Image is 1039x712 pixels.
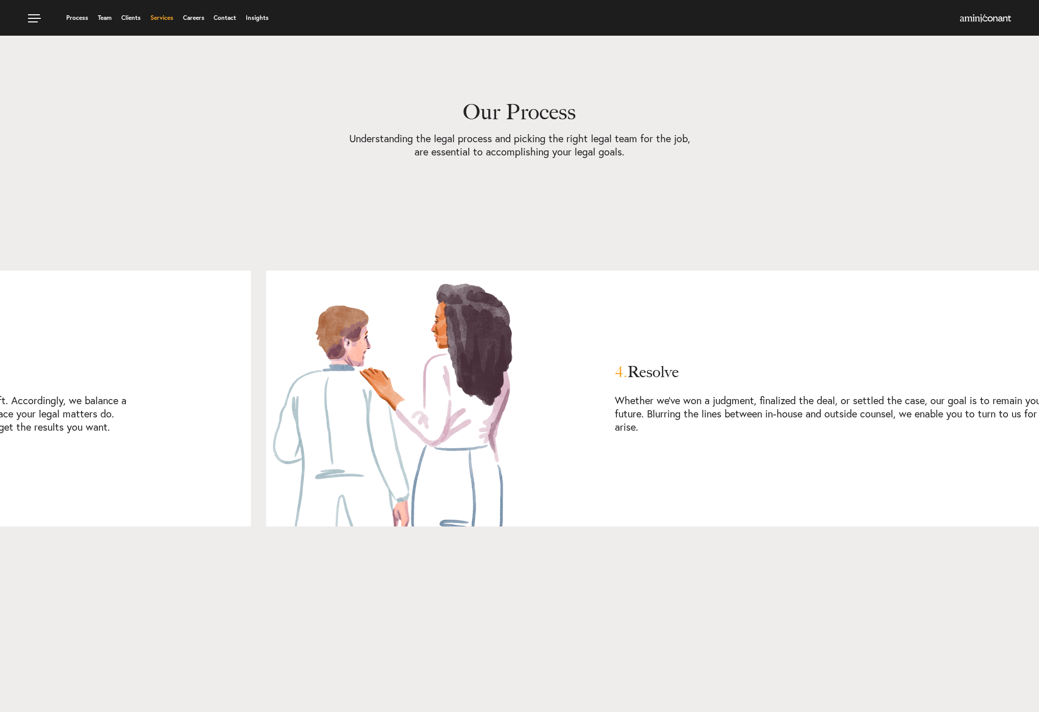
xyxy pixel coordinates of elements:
[246,15,269,21] a: Insights
[266,271,522,526] img: Resolve
[960,15,1011,23] a: Home
[121,15,141,21] a: Clients
[150,15,173,21] a: Services
[214,15,236,21] a: Contact
[183,15,204,21] a: Careers
[98,15,112,21] a: Team
[66,15,88,21] a: Process
[960,14,1011,22] img: Amini & Conant
[615,362,628,381] span: 4.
